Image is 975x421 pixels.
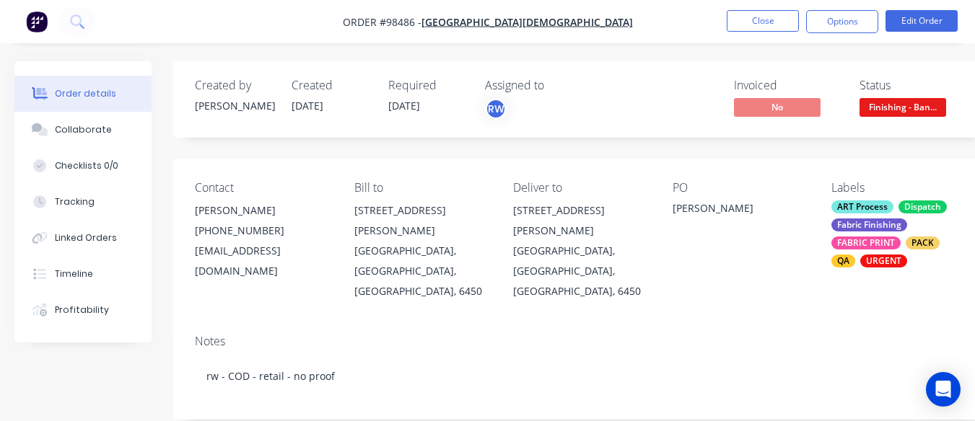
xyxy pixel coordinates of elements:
div: Timeline [55,267,93,280]
div: PO [673,181,809,195]
span: No [734,98,821,116]
div: [STREET_ADDRESS][PERSON_NAME] [354,200,491,241]
div: [STREET_ADDRESS][PERSON_NAME][GEOGRAPHIC_DATA], [GEOGRAPHIC_DATA], [GEOGRAPHIC_DATA], 6450 [513,200,650,301]
div: Invoiced [734,79,842,92]
button: Order details [14,76,152,112]
div: [GEOGRAPHIC_DATA], [GEOGRAPHIC_DATA], [GEOGRAPHIC_DATA], 6450 [354,241,491,301]
button: Finishing - Ban... [860,98,946,120]
div: [STREET_ADDRESS][PERSON_NAME] [513,200,650,241]
img: Factory [26,11,48,32]
div: Checklists 0/0 [55,159,118,172]
div: [PHONE_NUMBER] [195,221,331,241]
button: Close [727,10,799,32]
div: URGENT [860,254,907,267]
div: Required [388,79,468,92]
div: [GEOGRAPHIC_DATA], [GEOGRAPHIC_DATA], [GEOGRAPHIC_DATA], 6450 [513,241,650,301]
div: Tracking [55,195,95,208]
span: [DATE] [388,99,420,112]
div: [PERSON_NAME] [195,98,274,113]
div: Contact [195,181,331,195]
div: FABRIC PRINT [831,236,901,249]
div: Profitability [55,303,109,316]
div: Open Intercom Messenger [926,372,961,407]
div: [PERSON_NAME][PHONE_NUMBER][EMAIL_ADDRESS][DOMAIN_NAME] [195,200,331,281]
div: [PERSON_NAME] [195,200,331,221]
div: Bill to [354,181,491,195]
div: Notes [195,334,968,348]
button: Profitability [14,292,152,328]
a: [GEOGRAPHIC_DATA][DEMOGRAPHIC_DATA] [421,15,633,29]
div: rw - COD - retail - no proof [195,354,968,398]
div: Dispatch [899,200,947,213]
div: PACK [906,236,940,249]
div: QA [831,254,855,267]
div: Collaborate [55,123,112,136]
button: RW [485,98,507,120]
button: Timeline [14,256,152,292]
span: [DATE] [292,99,323,112]
div: Status [860,79,968,92]
button: Linked Orders [14,220,152,256]
div: Created by [195,79,274,92]
div: Labels [831,181,968,195]
button: Edit Order [886,10,958,32]
div: Fabric Finishing [831,218,907,231]
div: [EMAIL_ADDRESS][DOMAIN_NAME] [195,241,331,281]
div: Assigned to [485,79,629,92]
button: Options [806,10,878,33]
div: Deliver to [513,181,650,195]
div: [PERSON_NAME] [673,200,809,221]
button: Collaborate [14,112,152,148]
div: Order details [55,87,116,100]
button: Tracking [14,184,152,220]
button: Checklists 0/0 [14,148,152,184]
div: [STREET_ADDRESS][PERSON_NAME][GEOGRAPHIC_DATA], [GEOGRAPHIC_DATA], [GEOGRAPHIC_DATA], 6450 [354,200,491,301]
div: ART Process [831,200,893,213]
div: Created [292,79,371,92]
div: Linked Orders [55,231,117,244]
span: Finishing - Ban... [860,98,946,116]
span: Order #98486 - [343,15,421,29]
